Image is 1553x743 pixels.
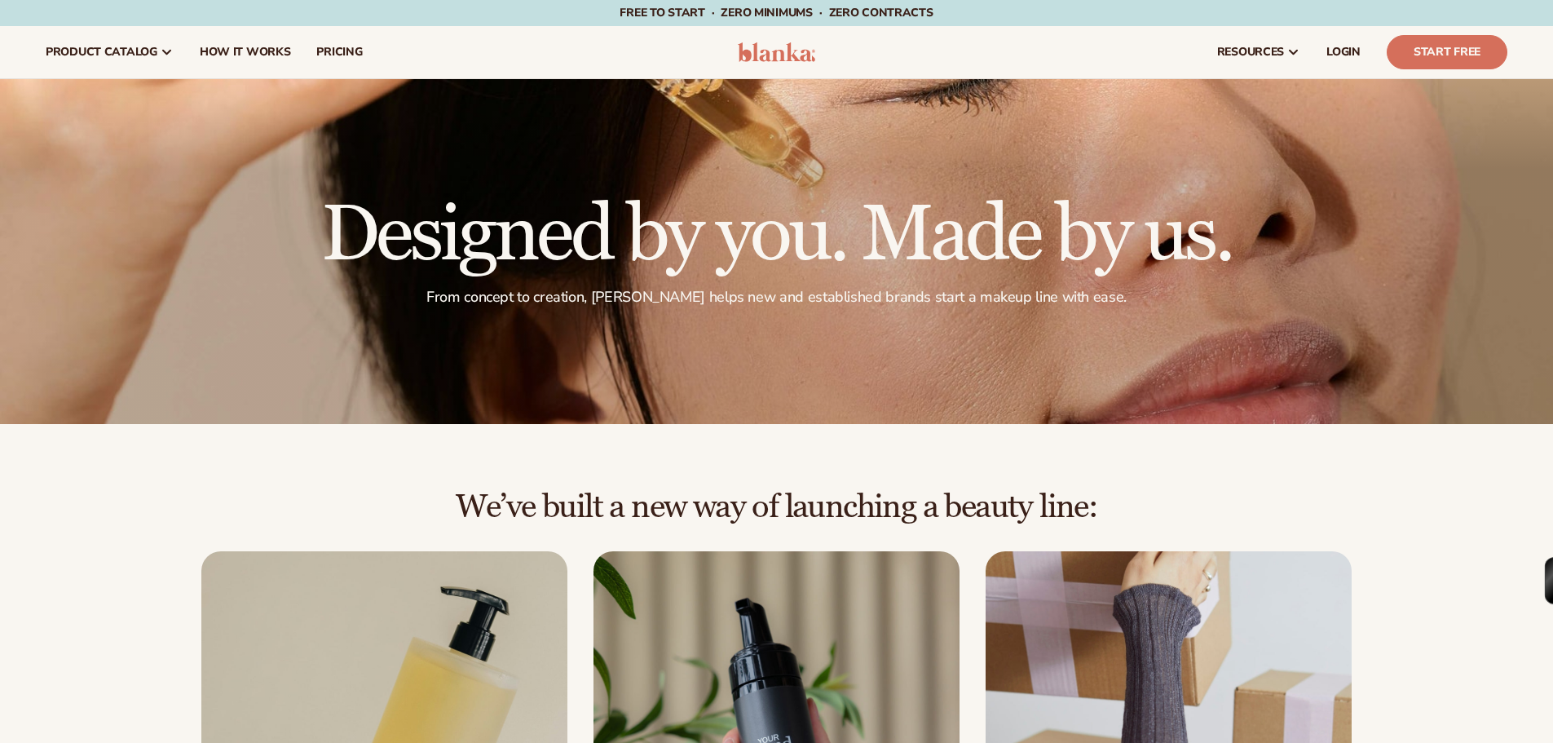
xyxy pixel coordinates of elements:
img: logo [738,42,815,62]
a: product catalog [33,26,187,78]
h2: We’ve built a new way of launching a beauty line: [46,489,1507,525]
span: product catalog [46,46,157,59]
a: resources [1204,26,1313,78]
a: How It Works [187,26,304,78]
span: resources [1217,46,1284,59]
h1: Designed by you. Made by us. [321,197,1232,275]
p: From concept to creation, [PERSON_NAME] helps new and established brands start a makeup line with... [321,288,1232,307]
span: LOGIN [1326,46,1361,59]
span: Free to start · ZERO minimums · ZERO contracts [620,5,933,20]
span: pricing [316,46,362,59]
span: How It Works [200,46,291,59]
a: Start Free [1387,35,1507,69]
a: LOGIN [1313,26,1374,78]
a: pricing [303,26,375,78]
